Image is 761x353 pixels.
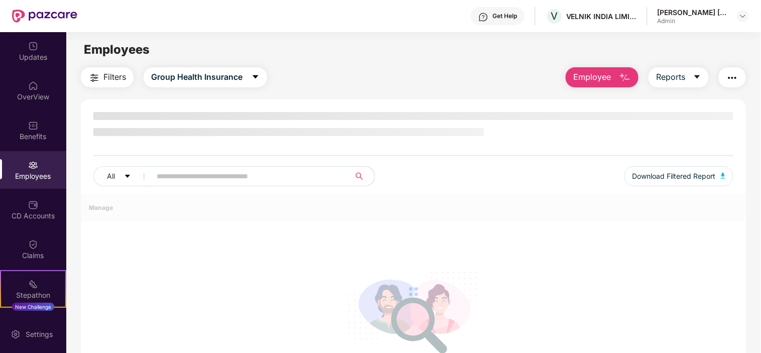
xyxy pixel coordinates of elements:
[350,166,375,186] button: search
[619,72,631,84] img: svg+xml;base64,PHN2ZyB4bWxucz0iaHR0cDovL3d3dy53My5vcmcvMjAwMC9zdmciIHhtbG5zOnhsaW5rPSJodHRwOi8vd3...
[649,67,709,87] button: Reportscaret-down
[28,160,38,170] img: svg+xml;base64,PHN2ZyBpZD0iRW1wbG95ZWVzIiB4bWxucz0iaHR0cDovL3d3dy53My5vcmcvMjAwMC9zdmciIHdpZHRoPS...
[721,173,726,179] img: svg+xml;base64,PHN2ZyB4bWxucz0iaHR0cDovL3d3dy53My5vcmcvMjAwMC9zdmciIHhtbG5zOnhsaW5rPSJodHRwOi8vd3...
[103,71,126,83] span: Filters
[350,172,369,180] span: search
[658,17,728,25] div: Admin
[88,72,100,84] img: svg+xml;base64,PHN2ZyB4bWxucz0iaHR0cDovL3d3dy53My5vcmcvMjAwMC9zdmciIHdpZHRoPSIyNCIgaGVpZ2h0PSIyNC...
[739,12,747,20] img: svg+xml;base64,PHN2ZyBpZD0iRHJvcGRvd24tMzJ4MzIiIHhtbG5zPSJodHRwOi8vd3d3LnczLm9yZy8yMDAwL3N2ZyIgd2...
[12,10,77,23] img: New Pazcare Logo
[151,71,242,83] span: Group Health Insurance
[28,41,38,51] img: svg+xml;base64,PHN2ZyBpZD0iVXBkYXRlZCIgeG1sbnM9Imh0dHA6Ly93d3cudzMub3JnLzIwMDAvc3ZnIiB3aWR0aD0iMj...
[1,290,65,300] div: Stepathon
[11,329,21,339] img: svg+xml;base64,PHN2ZyBpZD0iU2V0dGluZy0yMHgyMCIgeG1sbnM9Imh0dHA6Ly93d3cudzMub3JnLzIwMDAvc3ZnIiB3aW...
[107,171,115,182] span: All
[656,71,685,83] span: Reports
[124,173,131,181] span: caret-down
[726,72,738,84] img: svg+xml;base64,PHN2ZyB4bWxucz0iaHR0cDovL3d3dy53My5vcmcvMjAwMC9zdmciIHdpZHRoPSIyNCIgaGVpZ2h0PSIyNC...
[23,329,56,339] div: Settings
[28,81,38,91] img: svg+xml;base64,PHN2ZyBpZD0iSG9tZSIgeG1sbnM9Imh0dHA6Ly93d3cudzMub3JnLzIwMDAvc3ZnIiB3aWR0aD0iMjAiIG...
[551,10,558,22] span: V
[28,279,38,289] img: svg+xml;base64,PHN2ZyB4bWxucz0iaHR0cDovL3d3dy53My5vcmcvMjAwMC9zdmciIHdpZHRoPSIyMSIgaGVpZ2h0PSIyMC...
[624,166,734,186] button: Download Filtered Report
[251,73,260,82] span: caret-down
[492,12,517,20] div: Get Help
[84,42,150,57] span: Employees
[28,240,38,250] img: svg+xml;base64,PHN2ZyBpZD0iQ2xhaW0iIHhtbG5zPSJodHRwOi8vd3d3LnczLm9yZy8yMDAwL3N2ZyIgd2lkdGg9IjIwIi...
[12,303,54,311] div: New Challenge
[93,166,155,186] button: Allcaret-down
[566,67,639,87] button: Employee
[144,67,267,87] button: Group Health Insurancecaret-down
[478,12,488,22] img: svg+xml;base64,PHN2ZyBpZD0iSGVscC0zMngzMiIgeG1sbnM9Imh0dHA6Ly93d3cudzMub3JnLzIwMDAvc3ZnIiB3aWR0aD...
[28,200,38,210] img: svg+xml;base64,PHN2ZyBpZD0iQ0RfQWNjb3VudHMiIGRhdGEtbmFtZT0iQ0QgQWNjb3VudHMiIHhtbG5zPSJodHRwOi8vd3...
[81,67,134,87] button: Filters
[658,8,728,17] div: [PERSON_NAME] [PERSON_NAME]
[566,12,637,21] div: VELNIK INDIA LIMITED
[28,121,38,131] img: svg+xml;base64,PHN2ZyBpZD0iQmVuZWZpdHMiIHhtbG5zPSJodHRwOi8vd3d3LnczLm9yZy8yMDAwL3N2ZyIgd2lkdGg9Ij...
[573,71,611,83] span: Employee
[632,171,716,182] span: Download Filtered Report
[693,73,701,82] span: caret-down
